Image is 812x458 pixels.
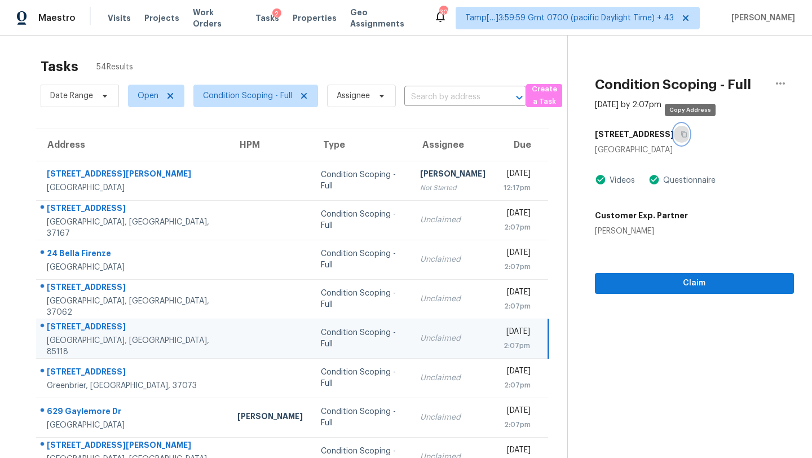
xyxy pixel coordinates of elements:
img: Artifact Present Icon [648,174,660,186]
span: Properties [293,12,337,24]
div: Unclaimed [420,412,486,423]
button: Open [511,90,527,105]
button: Create a Task [526,84,562,107]
div: 2:07pm [504,222,531,233]
div: Condition Scoping - Full [321,327,401,350]
div: Condition Scoping - Full [321,367,401,389]
div: [PERSON_NAME] [237,411,303,425]
h5: [STREET_ADDRESS] [595,129,674,140]
div: [STREET_ADDRESS] [47,202,219,217]
span: 54 Results [96,61,133,73]
div: [GEOGRAPHIC_DATA], [GEOGRAPHIC_DATA], 85118 [47,335,219,358]
img: Artifact Present Icon [595,174,606,186]
div: Questionnaire [660,175,716,186]
div: 629 Gaylemore Dr [47,406,219,420]
span: Maestro [38,12,76,24]
th: Type [312,129,411,161]
span: Projects [144,12,179,24]
div: 2:07pm [504,261,531,272]
div: 2:07pm [504,301,531,312]
th: HPM [228,129,312,161]
div: Condition Scoping - Full [321,169,401,192]
span: Create a Task [532,83,557,109]
div: [PERSON_NAME] [420,168,486,182]
div: [DATE] [504,405,531,419]
div: Condition Scoping - Full [321,406,401,429]
div: 12:17pm [504,182,531,193]
div: [GEOGRAPHIC_DATA] [47,182,219,193]
span: Condition Scoping - Full [203,90,292,102]
div: Unclaimed [420,293,486,305]
div: [DATE] [504,326,530,340]
div: 24 Bella Firenze [47,248,219,262]
span: Tamp[…]3:59:59 Gmt 0700 (pacific Daylight Time) + 43 [465,12,674,24]
div: [PERSON_NAME] [595,226,688,237]
span: [PERSON_NAME] [727,12,795,24]
div: [GEOGRAPHIC_DATA] [47,420,219,431]
div: [STREET_ADDRESS][PERSON_NAME] [47,439,219,453]
div: 2 [272,8,281,20]
div: Condition Scoping - Full [321,288,401,310]
span: Geo Assignments [350,7,420,29]
div: [STREET_ADDRESS] [47,281,219,296]
div: [GEOGRAPHIC_DATA] [47,262,219,273]
h2: Tasks [41,61,78,72]
div: [DATE] [504,287,531,301]
div: [STREET_ADDRESS] [47,321,219,335]
span: Claim [604,276,785,290]
button: Claim [595,273,794,294]
div: [GEOGRAPHIC_DATA], [GEOGRAPHIC_DATA], 37062 [47,296,219,318]
h2: Condition Scoping - Full [595,79,751,90]
span: Date Range [50,90,93,102]
div: Not Started [420,182,486,193]
h5: Customer Exp. Partner [595,210,688,221]
input: Search by address [404,89,495,106]
div: [DATE] [504,208,531,222]
th: Address [36,129,228,161]
div: Unclaimed [420,214,486,226]
span: Work Orders [193,7,242,29]
div: Condition Scoping - Full [321,209,401,231]
div: [STREET_ADDRESS][PERSON_NAME] [47,168,219,182]
div: Condition Scoping - Full [321,248,401,271]
div: 2:07pm [504,380,531,391]
div: [DATE] [504,247,531,261]
div: [DATE] [504,365,531,380]
div: 303 [439,7,447,18]
span: Open [138,90,158,102]
div: [GEOGRAPHIC_DATA] [595,144,794,156]
div: Greenbrier, [GEOGRAPHIC_DATA], 37073 [47,380,219,391]
div: Unclaimed [420,333,486,344]
div: [DATE] [504,168,531,182]
div: Unclaimed [420,372,486,384]
div: Videos [606,175,635,186]
span: Visits [108,12,131,24]
th: Assignee [411,129,495,161]
div: [STREET_ADDRESS] [47,366,219,380]
div: 2:07pm [504,419,531,430]
span: Tasks [255,14,279,22]
div: 2:07pm [504,340,530,351]
div: Unclaimed [420,254,486,265]
span: Assignee [337,90,370,102]
div: [GEOGRAPHIC_DATA], [GEOGRAPHIC_DATA], 37167 [47,217,219,239]
div: [DATE] by 2:07pm [595,99,661,111]
th: Due [495,129,549,161]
